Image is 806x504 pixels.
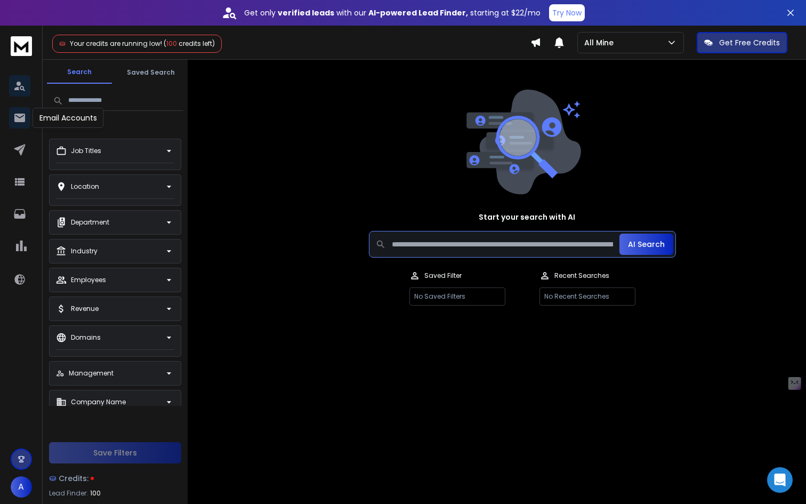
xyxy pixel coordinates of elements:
[71,333,101,342] p: Domains
[69,369,114,378] p: Management
[90,489,101,498] span: 100
[118,62,183,83] button: Saved Search
[549,4,585,21] button: Try Now
[368,7,468,18] strong: AI-powered Lead Finder,
[71,398,126,406] p: Company Name
[424,271,462,280] p: Saved Filter
[539,287,635,306] p: No Recent Searches
[164,39,215,48] span: ( credits left)
[71,182,99,191] p: Location
[11,476,32,498] button: A
[49,489,88,498] p: Lead Finder:
[71,147,101,155] p: Job Titles
[552,7,582,18] p: Try Now
[244,7,541,18] p: Get only with our starting at $22/mo
[71,218,109,227] p: Department
[71,276,106,284] p: Employees
[71,247,98,255] p: Industry
[49,468,181,489] a: Credits:
[70,39,162,48] span: Your credits are running low!
[697,32,787,53] button: Get Free Credits
[767,467,793,493] div: Open Intercom Messenger
[278,7,334,18] strong: verified leads
[59,473,88,484] span: Credits:
[33,108,104,128] div: Email Accounts
[47,61,112,84] button: Search
[166,39,177,48] span: 100
[719,37,780,48] p: Get Free Credits
[479,212,575,222] h1: Start your search with AI
[409,287,505,306] p: No Saved Filters
[71,305,99,313] p: Revenue
[464,90,581,195] img: image
[554,271,609,280] p: Recent Searches
[11,36,32,56] img: logo
[619,234,673,255] button: AI Search
[584,37,618,48] p: All Mine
